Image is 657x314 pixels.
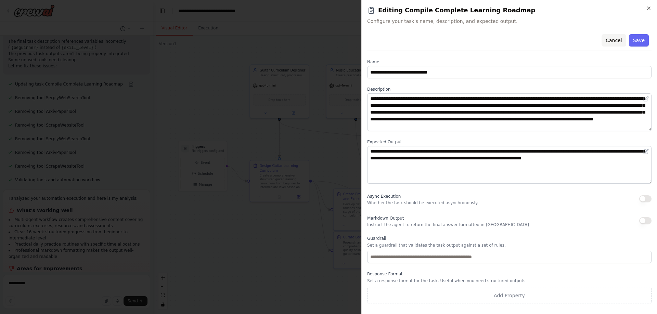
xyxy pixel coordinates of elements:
[642,95,650,103] button: Open in editor
[367,59,652,65] label: Name
[367,271,652,277] label: Response Format
[367,216,404,221] span: Markdown Output
[367,87,652,92] label: Description
[367,200,478,206] p: Whether the task should be executed asynchronously.
[367,194,401,199] span: Async Execution
[367,236,652,241] label: Guardrail
[367,278,652,284] p: Set a response format for the task. Useful when you need structured outputs.
[642,147,650,156] button: Open in editor
[367,5,652,15] h2: Editing Compile Complete Learning Roadmap
[602,34,626,47] button: Cancel
[367,288,652,303] button: Add Property
[367,18,652,25] span: Configure your task's name, description, and expected output.
[367,139,652,145] label: Expected Output
[367,222,529,227] p: Instruct the agent to return the final answer formatted in [GEOGRAPHIC_DATA]
[367,243,652,248] p: Set a guardrail that validates the task output against a set of rules.
[629,34,649,47] button: Save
